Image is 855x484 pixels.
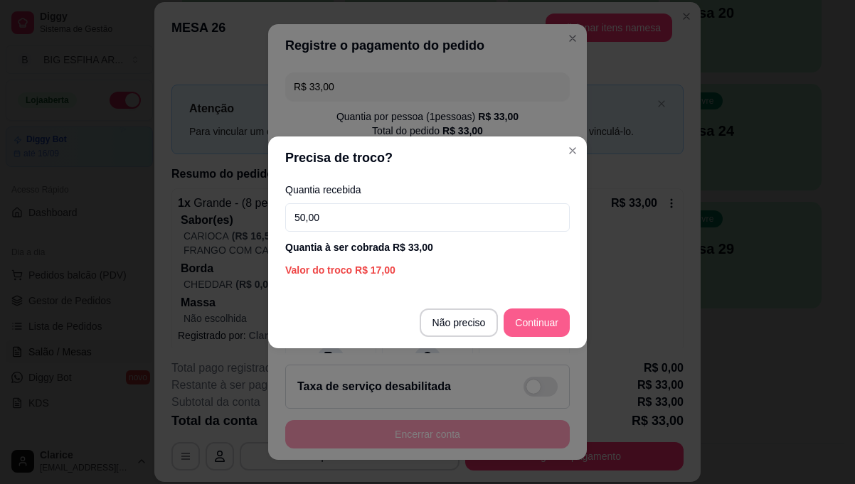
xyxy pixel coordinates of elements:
[504,308,570,337] button: Continuar
[285,240,570,254] div: Quantia à ser cobrada R$ 33,00
[285,185,570,195] label: Quantia recebida
[285,263,570,277] div: Valor do troco R$ 17,00
[268,136,587,179] header: Precisa de troco?
[420,308,499,337] button: Não preciso
[561,139,584,162] button: Close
